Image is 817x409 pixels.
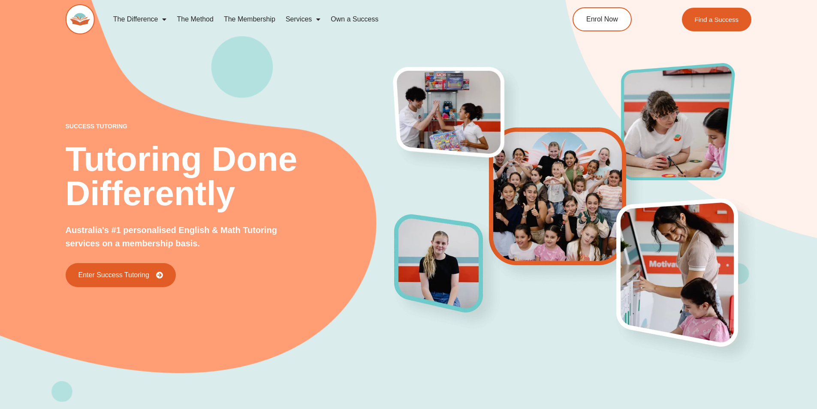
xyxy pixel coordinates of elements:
[78,272,149,279] span: Enter Success Tutoring
[108,9,172,29] a: The Difference
[66,142,395,211] h2: Tutoring Done Differently
[66,123,395,129] p: success tutoring
[172,9,218,29] a: The Method
[219,9,280,29] a: The Membership
[108,9,534,29] nav: Menu
[586,16,618,23] span: Enrol Now
[326,9,383,29] a: Own a Success
[66,263,176,287] a: Enter Success Tutoring
[682,8,752,31] a: Find a Success
[66,224,306,250] p: Australia's #1 personalised English & Math Tutoring services on a membership basis.
[573,7,632,31] a: Enrol Now
[280,9,326,29] a: Services
[695,16,739,23] span: Find a Success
